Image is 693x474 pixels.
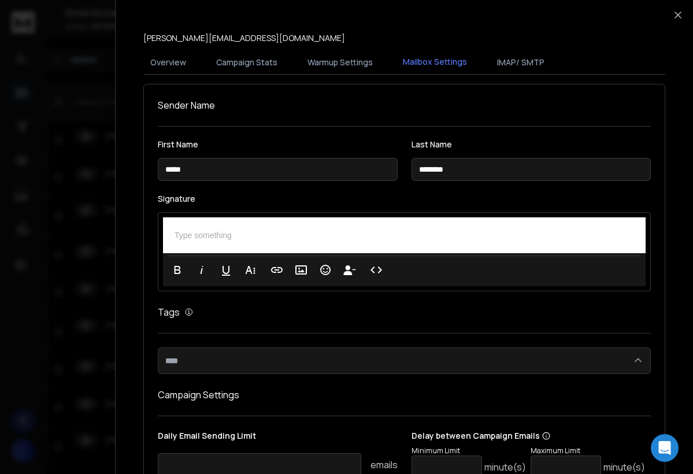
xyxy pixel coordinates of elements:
button: Italic (⌘I) [191,258,213,282]
p: minute(s) [603,460,645,474]
p: Daily Email Sending Limit [158,430,398,446]
div: Open Intercom Messenger [651,434,679,462]
button: Insert Link (⌘K) [266,258,288,282]
button: Campaign Stats [209,50,284,75]
button: Code View [365,258,387,282]
p: emails [370,458,398,472]
p: minute(s) [484,460,526,474]
p: Maximum Limit [531,446,645,456]
button: Bold (⌘B) [166,258,188,282]
h1: Tags [158,305,180,319]
button: IMAP/ SMTP [490,50,551,75]
p: Minimum Limit [412,446,526,456]
button: Insert Image (⌘P) [290,258,312,282]
h1: Sender Name [158,98,651,112]
button: Warmup Settings [301,50,380,75]
button: Overview [143,50,193,75]
p: [PERSON_NAME][EMAIL_ADDRESS][DOMAIN_NAME] [143,32,345,44]
button: More Text [239,258,261,282]
button: Underline (⌘U) [215,258,237,282]
button: Mailbox Settings [396,49,474,76]
button: Insert Unsubscribe Link [339,258,361,282]
p: Delay between Campaign Emails [412,430,645,442]
h1: Campaign Settings [158,388,651,402]
label: First Name [158,140,398,149]
label: Last Name [412,140,651,149]
label: Signature [158,195,651,203]
button: Emoticons [314,258,336,282]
